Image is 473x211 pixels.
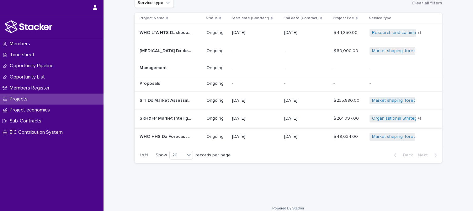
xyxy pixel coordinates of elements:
[135,148,153,163] p: 1 of 1
[399,153,413,157] span: Back
[418,153,432,157] span: Next
[417,31,421,35] span: + 1
[369,65,422,71] p: -
[417,117,421,121] span: + 1
[206,134,227,139] p: Ongoing
[206,15,218,22] p: Status
[135,128,442,146] tr: WHO HHS Dx Forecast AMDS 2025WHO HHS Dx Forecast AMDS 2025 Ongoing[DATE][DATE]$ 49,634.00$ 49,634...
[231,15,269,22] p: Start date (Contract)
[195,153,231,158] p: records per page
[5,20,52,33] img: stacker-logo-white.png
[284,98,328,103] p: [DATE]
[7,85,55,91] p: Members Register
[415,152,442,158] button: Next
[206,48,227,54] p: Ongoing
[7,107,55,113] p: Project economics
[333,115,360,121] p: $ 261,097.00
[7,41,35,47] p: Members
[7,96,33,102] p: Projects
[333,15,354,22] p: Project Fee
[333,80,336,86] p: -
[284,65,328,71] p: -
[140,80,161,86] p: Proposals
[135,42,442,60] tr: [MEDICAL_DATA] Dx demand side analysis[MEDICAL_DATA] Dx demand side analysis Ongoing--$ 60,000.00...
[333,133,359,139] p: $ 49,634.00
[7,118,46,124] p: Sub-Contracts
[232,98,279,103] p: [DATE]
[206,116,227,121] p: Ongoing
[284,134,328,139] p: [DATE]
[284,81,328,86] p: -
[140,15,165,22] p: Project Name
[140,64,168,71] p: Management
[7,74,50,80] p: Opportunity List
[135,91,442,110] tr: STI Dx Market AssessmentSTI Dx Market Assessment Ongoing[DATE][DATE]$ 235,880.00$ 235,880.00 Mark...
[232,48,279,54] p: -
[372,116,447,121] a: Organizational Strategy Management
[232,65,279,71] p: -
[333,29,359,35] p: $ 44,850.00
[206,98,227,103] p: Ongoing
[135,76,442,91] tr: ProposalsProposals Ongoing---- -
[284,30,328,35] p: [DATE]
[232,30,279,35] p: [DATE]
[333,64,336,71] p: -
[7,52,40,58] p: Time sheet
[206,81,227,86] p: Ongoing
[369,15,391,22] p: Service type
[232,116,279,121] p: [DATE]
[206,65,227,71] p: Ongoing
[7,129,68,135] p: EIC Contribution System
[412,1,442,5] span: Clear all filters
[140,133,193,139] p: WHO HHS Dx Forecast AMDS 2025
[232,81,279,86] p: -
[135,110,442,128] tr: SRH&FP Market IntelligenceSRH&FP Market Intelligence Ongoing[DATE][DATE]$ 261,097.00$ 261,097.00 ...
[333,97,361,103] p: $ 235,880.00
[284,15,319,22] p: End date (Contract)
[284,48,328,54] p: -
[369,81,422,86] p: -
[140,97,193,103] p: STI Dx Market Assessment
[372,30,432,35] a: Research and communication
[284,116,328,121] p: [DATE]
[272,206,304,210] a: Powered By Stacker
[389,152,415,158] button: Back
[7,63,59,69] p: Opportunity Pipeline
[135,24,442,42] tr: WHO LTA HTS Dashboard update 2024WHO LTA HTS Dashboard update 2024 Ongoing[DATE][DATE]$ 44,850.00...
[140,115,193,121] p: SRH&FP Market Intelligence
[156,153,167,158] p: Show
[206,30,227,35] p: Ongoing
[140,47,193,54] p: Schistosomiasis Dx demand side analysis
[140,29,193,35] p: WHO LTA HTS Dashboard update 2024
[135,60,442,76] tr: ManagementManagement Ongoing---- -
[333,47,359,54] p: $ 60,000.00
[232,134,279,139] p: [DATE]
[170,152,185,159] div: 20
